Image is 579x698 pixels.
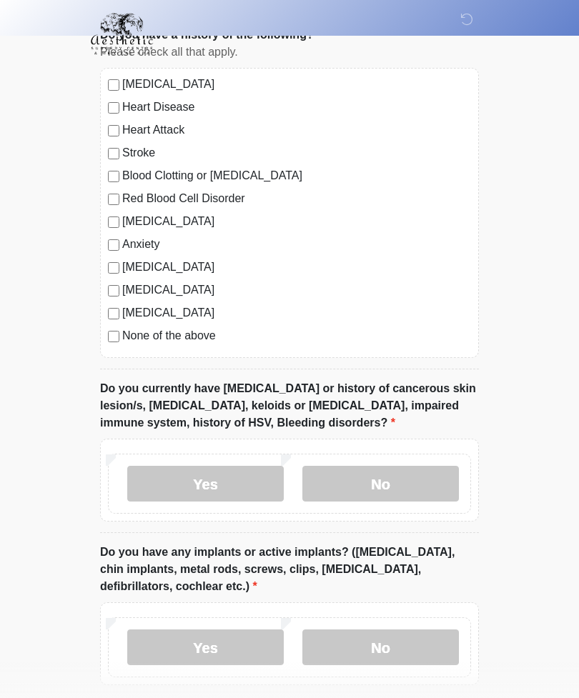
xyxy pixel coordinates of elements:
[108,331,119,342] input: None of the above
[108,239,119,251] input: Anxiety
[108,262,119,274] input: [MEDICAL_DATA]
[122,121,471,139] label: Heart Attack
[122,99,471,116] label: Heart Disease
[108,102,119,114] input: Heart Disease
[122,190,471,207] label: Red Blood Cell Disorder
[100,380,479,432] label: Do you currently have [MEDICAL_DATA] or history of cancerous skin lesion/s, [MEDICAL_DATA], keloi...
[108,148,119,159] input: Stroke
[108,125,119,136] input: Heart Attack
[122,259,471,276] label: [MEDICAL_DATA]
[122,167,471,184] label: Blood Clotting or [MEDICAL_DATA]
[122,304,471,321] label: [MEDICAL_DATA]
[108,285,119,296] input: [MEDICAL_DATA]
[108,171,119,182] input: Blood Clotting or [MEDICAL_DATA]
[302,466,459,502] label: No
[122,281,471,299] label: [MEDICAL_DATA]
[108,194,119,205] input: Red Blood Cell Disorder
[122,213,471,230] label: [MEDICAL_DATA]
[122,144,471,161] label: Stroke
[108,216,119,228] input: [MEDICAL_DATA]
[127,629,284,665] label: Yes
[100,544,479,595] label: Do you have any implants or active implants? ([MEDICAL_DATA], chin implants, metal rods, screws, ...
[127,466,284,502] label: Yes
[108,308,119,319] input: [MEDICAL_DATA]
[108,79,119,91] input: [MEDICAL_DATA]
[122,327,471,344] label: None of the above
[302,629,459,665] label: No
[122,236,471,253] label: Anxiety
[86,11,158,56] img: Aesthetic Surgery Centre, PLLC Logo
[122,76,471,93] label: [MEDICAL_DATA]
